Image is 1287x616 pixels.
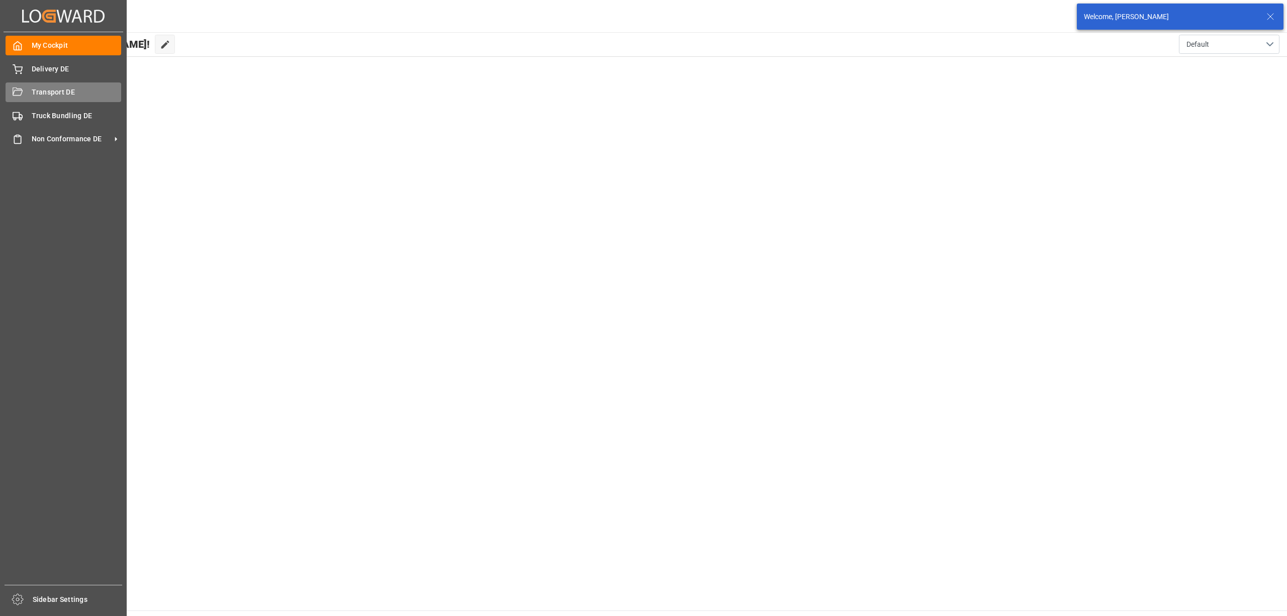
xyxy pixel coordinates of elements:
[32,40,122,51] span: My Cockpit
[6,106,121,125] a: Truck Bundling DE
[6,36,121,55] a: My Cockpit
[1179,35,1279,54] button: open menu
[32,87,122,98] span: Transport DE
[1084,12,1257,22] div: Welcome, [PERSON_NAME]
[32,111,122,121] span: Truck Bundling DE
[32,64,122,74] span: Delivery DE
[1186,39,1209,50] span: Default
[32,134,111,144] span: Non Conformance DE
[6,82,121,102] a: Transport DE
[6,59,121,78] a: Delivery DE
[33,594,123,605] span: Sidebar Settings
